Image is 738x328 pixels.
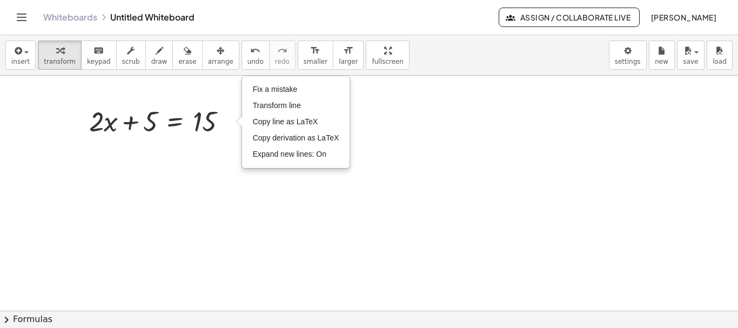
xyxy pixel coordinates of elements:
span: Fix a mistake [253,85,297,93]
span: insert [11,58,30,65]
i: undo [250,44,260,57]
button: format_sizelarger [333,41,364,70]
button: transform [38,41,82,70]
button: keyboardkeypad [81,41,117,70]
button: [PERSON_NAME] [642,8,725,27]
a: Whiteboards [43,12,97,23]
span: transform [44,58,76,65]
span: draw [151,58,167,65]
span: Copy derivation as LaTeX [253,133,339,142]
span: save [683,58,698,65]
button: fullscreen [366,41,409,70]
span: fullscreen [372,58,403,65]
span: settings [615,58,641,65]
span: scrub [122,58,140,65]
button: erase [172,41,202,70]
i: format_size [310,44,320,57]
span: smaller [304,58,327,65]
button: load [707,41,733,70]
button: Toggle navigation [13,9,30,26]
button: draw [145,41,173,70]
i: keyboard [93,44,104,57]
span: undo [247,58,264,65]
i: format_size [343,44,353,57]
button: arrange [202,41,239,70]
span: arrange [208,58,233,65]
button: undoundo [241,41,270,70]
button: settings [609,41,647,70]
span: [PERSON_NAME] [650,12,716,22]
span: erase [178,58,196,65]
span: Expand new lines: On [253,150,326,158]
button: scrub [116,41,146,70]
span: redo [275,58,290,65]
button: redoredo [269,41,296,70]
span: Copy line as LaTeX [253,117,318,126]
button: insert [5,41,36,70]
span: keypad [87,58,111,65]
button: new [649,41,675,70]
button: Assign / Collaborate Live [499,8,640,27]
i: redo [277,44,287,57]
span: new [655,58,668,65]
button: format_sizesmaller [298,41,333,70]
button: save [677,41,705,70]
span: Assign / Collaborate Live [508,12,630,22]
span: larger [339,58,358,65]
span: load [713,58,727,65]
span: Transform line [253,101,301,110]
